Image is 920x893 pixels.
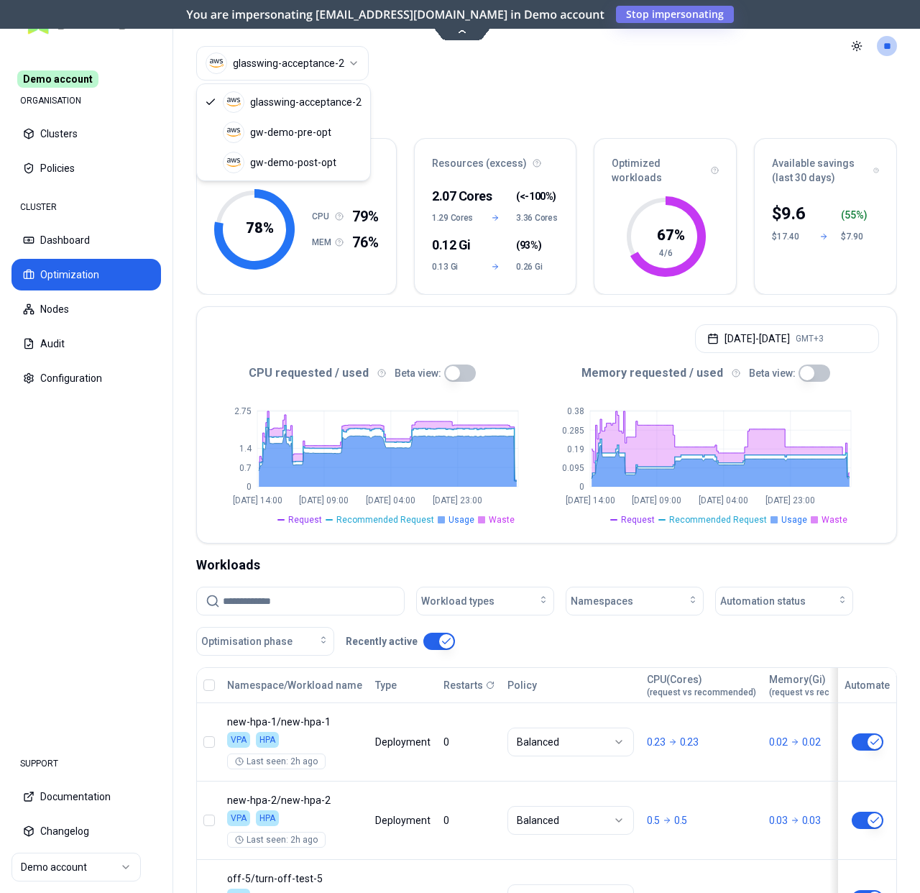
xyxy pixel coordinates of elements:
[250,155,336,170] div: gw-demo-post-opt
[226,95,241,109] img: aws
[250,125,331,139] div: gw-demo-pre-opt
[250,95,362,109] div: glasswing-acceptance-2
[226,125,241,139] img: aws
[226,155,241,170] img: aws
